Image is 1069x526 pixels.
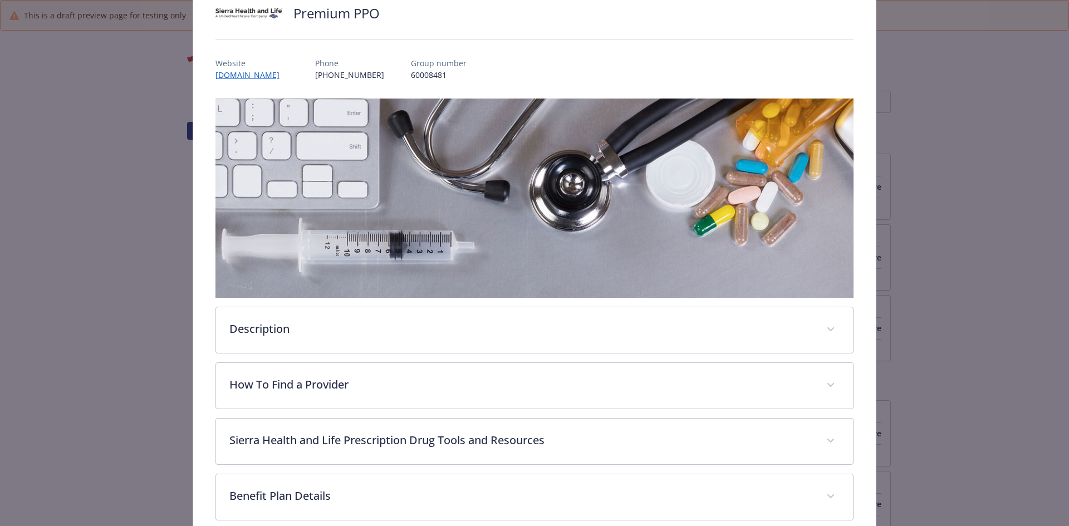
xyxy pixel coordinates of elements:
p: Phone [315,57,384,69]
p: Website [215,57,288,69]
p: Group number [411,57,467,69]
p: [PHONE_NUMBER] [315,69,384,81]
div: Benefit Plan Details [216,474,854,520]
div: Description [216,307,854,353]
a: [DOMAIN_NAME] [215,70,288,80]
p: Benefit Plan Details [229,488,813,504]
p: Sierra Health and Life Prescription Drug Tools and Resources [229,432,813,449]
h2: Premium PPO [293,4,380,23]
p: How To Find a Provider [229,376,813,393]
div: Sierra Health and Life Prescription Drug Tools and Resources [216,419,854,464]
img: banner [215,99,854,298]
div: How To Find a Provider [216,363,854,409]
p: 60008481 [411,69,467,81]
p: Description [229,321,813,337]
